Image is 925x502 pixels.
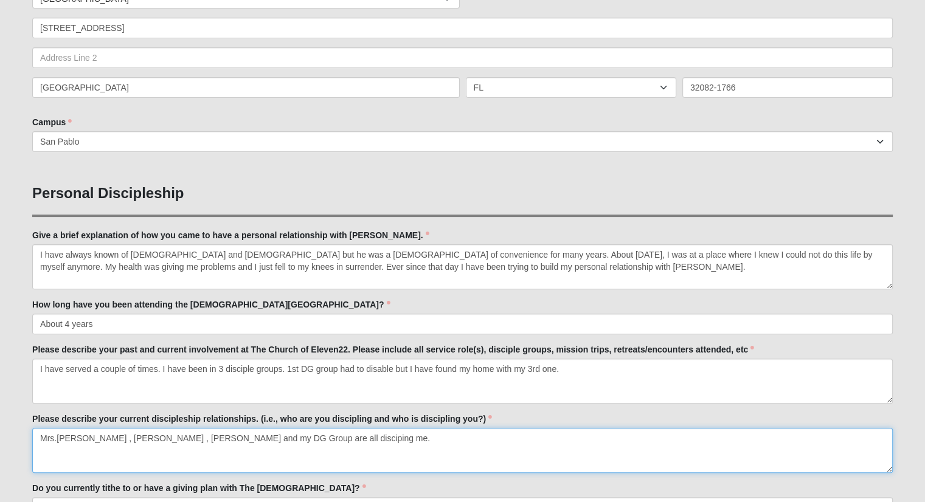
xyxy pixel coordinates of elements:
[32,413,492,425] label: Please describe your current discipleship relationships. (i.e., who are you discipling and who is...
[682,77,893,98] input: Zip
[32,18,893,38] input: Address Line 1
[32,47,893,68] input: Address Line 2
[32,185,893,202] h3: Personal Discipleship
[32,229,429,241] label: Give a brief explanation of how you came to have a personal relationship with [PERSON_NAME].
[32,116,72,128] label: Campus
[32,298,390,311] label: How long have you been attending the [DEMOGRAPHIC_DATA][GEOGRAPHIC_DATA]?
[32,343,754,356] label: Please describe your past and current involvement at The Church of Eleven22. Please include all s...
[32,482,366,494] label: Do you currently tithe to or have a giving plan with The [DEMOGRAPHIC_DATA]?
[32,77,459,98] input: City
